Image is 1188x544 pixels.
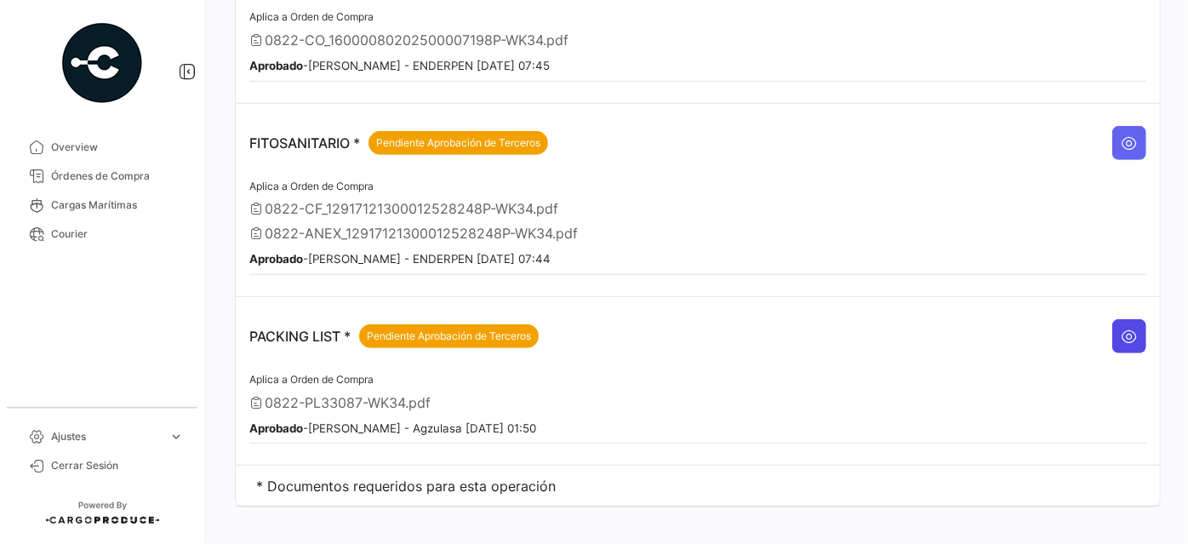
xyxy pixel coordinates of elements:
b: Aprobado [249,252,303,266]
span: Aplica a Orden de Compra [249,10,374,23]
a: Cargas Marítimas [14,191,191,220]
span: 0822-PL33087-WK34.pdf [265,394,431,411]
span: 0822-CF_12917121300012528248P-WK34.pdf [265,200,558,217]
a: Courier [14,220,191,249]
span: Courier [51,226,184,242]
small: - [PERSON_NAME] - ENDERPEN [DATE] 07:44 [249,252,551,266]
span: Pendiente Aprobación de Terceros [367,329,531,344]
span: Overview [51,140,184,155]
span: Cerrar Sesión [51,458,184,473]
small: - [PERSON_NAME] - Agzulasa [DATE] 01:50 [249,421,536,435]
span: Aplica a Orden de Compra [249,180,374,192]
p: FITOSANITARIO * [249,131,548,155]
span: Pendiente Aprobación de Terceros [376,135,540,151]
span: Cargas Marítimas [51,198,184,213]
a: Órdenes de Compra [14,162,191,191]
a: Overview [14,133,191,162]
td: * Documentos requeridos para esta operación [236,466,1160,507]
p: PACKING LIST * [249,324,539,348]
span: Aplica a Orden de Compra [249,373,374,386]
span: expand_more [168,429,184,444]
span: Órdenes de Compra [51,169,184,184]
b: Aprobado [249,59,303,72]
b: Aprobado [249,421,303,435]
span: Ajustes [51,429,162,444]
small: - [PERSON_NAME] - ENDERPEN [DATE] 07:45 [249,59,550,72]
img: powered-by.png [60,20,145,106]
span: 0822-CO_16000080202500007198P-WK34.pdf [265,31,568,49]
span: 0822-ANEX_12917121300012528248P-WK34.pdf [265,225,578,242]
